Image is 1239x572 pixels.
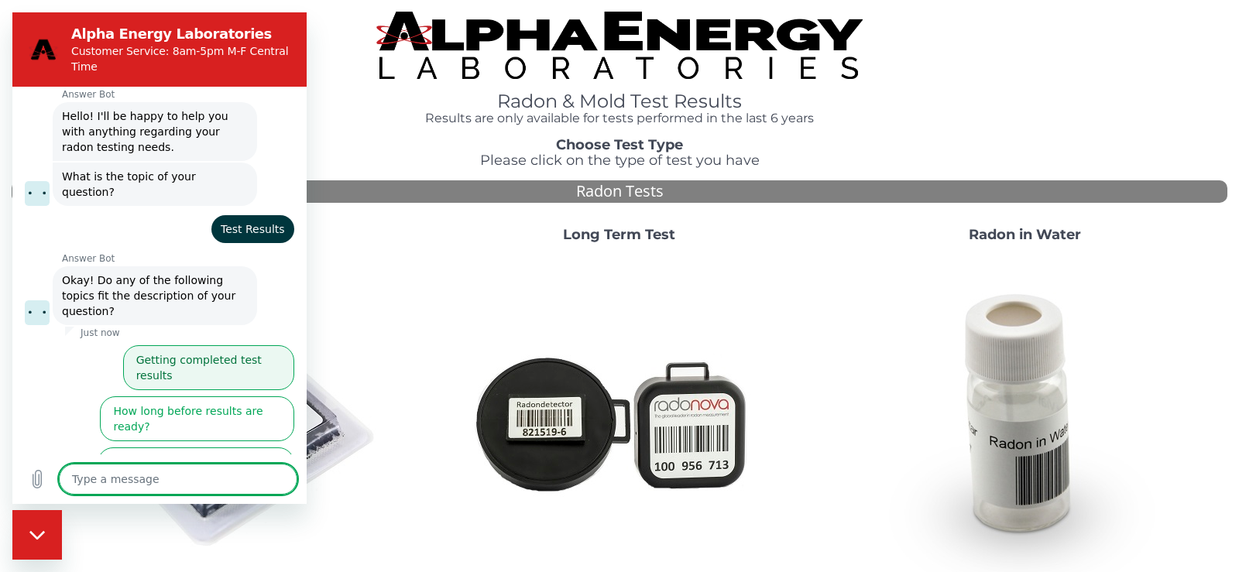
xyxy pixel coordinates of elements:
p: Just now [68,314,108,327]
h2: Alpha Energy Laboratories [59,12,279,31]
span: Okay! Do any of the following topics fit the description of your question? [50,262,227,305]
h4: Results are only available for tests performed in the last 6 years [376,111,863,125]
iframe: Messaging window [12,12,307,504]
button: I don't know what my results mean. [85,435,282,480]
div: Radon Tests [12,180,1227,203]
button: How long before results are ready? [88,384,282,429]
h1: Radon & Mold Test Results [376,91,863,111]
span: What is the topic of your question? [50,158,187,186]
strong: Long Term Test [563,226,675,243]
button: Upload file [9,451,40,482]
button: Getting completed test results [111,333,282,378]
img: TightCrop.jpg [376,12,863,79]
p: Answer Bot [50,76,294,88]
p: Customer Service: 8am-5pm M-F Central Time [59,31,279,62]
span: Test Results [208,211,273,223]
strong: Choose Test Type [556,136,683,153]
iframe: Button to launch messaging window, conversation in progress [12,510,62,560]
p: Answer Bot [50,240,294,252]
span: Hello! I'll be happy to help you with anything regarding your radon testing needs. [50,98,219,141]
strong: Radon in Water [969,226,1081,243]
span: Please click on the type of test you have [480,152,760,169]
